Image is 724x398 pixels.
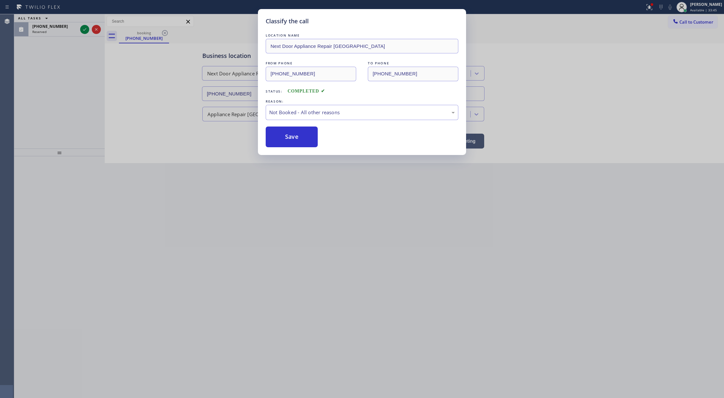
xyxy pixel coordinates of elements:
div: TO PHONE [368,60,458,67]
input: From phone [266,67,356,81]
button: Save [266,127,318,147]
div: REASON: [266,98,458,105]
span: Status: [266,89,282,94]
input: To phone [368,67,458,81]
span: COMPLETED [288,89,325,94]
div: FROM PHONE [266,60,356,67]
div: LOCATION NAME [266,32,458,39]
h5: Classify the call [266,17,309,26]
div: Not Booked - All other reasons [269,109,455,116]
